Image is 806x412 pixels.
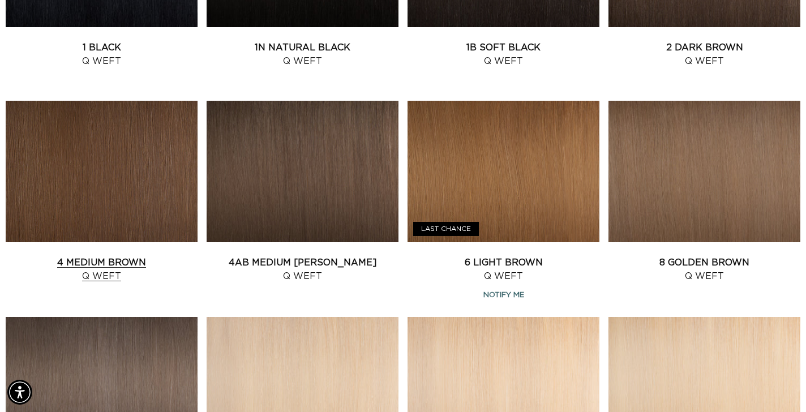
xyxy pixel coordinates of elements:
[608,41,800,68] a: 2 Dark Brown Q Weft
[207,41,398,68] a: 1N Natural Black Q Weft
[207,256,398,283] a: 4AB Medium [PERSON_NAME] Q Weft
[7,380,32,405] div: Accessibility Menu
[6,41,198,68] a: 1 Black Q Weft
[608,256,800,283] a: 8 Golden Brown Q Weft
[408,256,599,283] a: 6 Light Brown Q Weft
[6,256,198,283] a: 4 Medium Brown Q Weft
[408,41,599,68] a: 1B Soft Black Q Weft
